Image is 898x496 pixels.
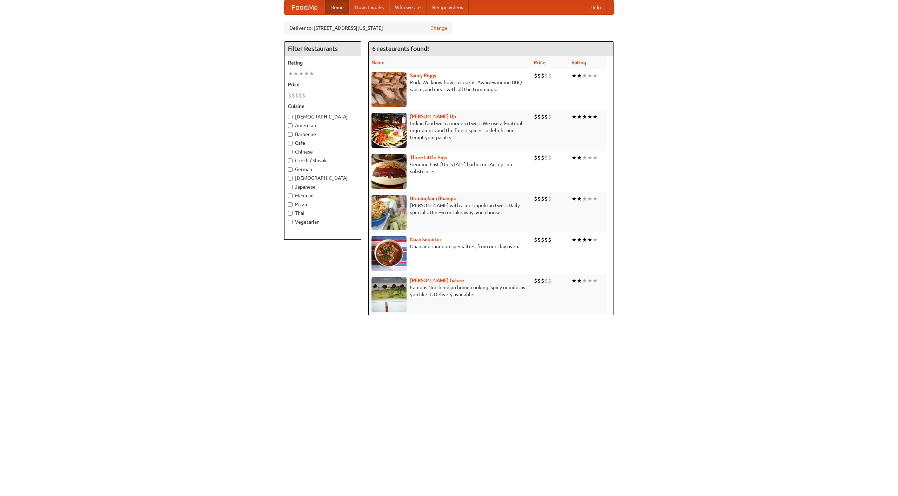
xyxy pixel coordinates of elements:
[372,45,429,52] ng-pluralize: 6 restaurants found!
[585,0,607,14] a: Help
[371,60,384,65] a: Name
[587,72,592,80] li: ★
[288,70,293,77] li: ★
[410,114,456,119] a: [PERSON_NAME] Up
[427,0,469,14] a: Recipe videos
[410,73,436,78] a: Saucy Piggy
[537,277,541,285] li: $
[577,154,582,162] li: ★
[371,120,528,141] p: Indian food with a modern twist. We use all-natural ingredients and the finest spices to delight ...
[544,236,548,244] li: $
[293,70,299,77] li: ★
[548,236,551,244] li: $
[534,72,537,80] li: $
[288,166,357,173] label: German
[544,277,548,285] li: $
[544,113,548,121] li: $
[410,155,447,160] b: Three Little Pigs
[371,161,528,175] p: Genuine East [US_STATE] barbecue. Accept no substitutes!
[541,113,544,121] li: $
[288,59,357,66] h5: Rating
[548,113,551,121] li: $
[548,277,551,285] li: $
[291,91,295,99] li: $
[534,60,545,65] a: Price
[288,141,293,145] input: Cafe
[587,113,592,121] li: ★
[288,157,357,164] label: Czech / Slovak
[302,91,306,99] li: $
[410,278,464,283] a: [PERSON_NAME] Galore
[537,195,541,203] li: $
[587,195,592,203] li: ★
[288,91,291,99] li: $
[288,122,357,129] label: American
[577,72,582,80] li: ★
[537,113,541,121] li: $
[592,72,598,80] li: ★
[288,132,293,137] input: Barbecue
[582,277,587,285] li: ★
[577,113,582,121] li: ★
[288,123,293,128] input: American
[325,0,349,14] a: Home
[577,236,582,244] li: ★
[288,81,357,88] h5: Price
[571,154,577,162] li: ★
[592,236,598,244] li: ★
[541,236,544,244] li: $
[592,277,598,285] li: ★
[410,196,456,201] b: Birmingham Bhangra
[571,236,577,244] li: ★
[371,195,407,230] img: bhangra.jpg
[582,113,587,121] li: ★
[371,79,528,93] p: Pork. We know how to cook it. Award-winning BBQ sauce, and meat with all the trimmings.
[544,154,548,162] li: $
[410,237,441,242] a: Naan Sequitur
[288,103,357,110] h5: Cuisine
[371,113,407,148] img: curryup.jpg
[571,72,577,80] li: ★
[288,176,293,181] input: [DEMOGRAPHIC_DATA]
[548,195,551,203] li: $
[349,0,389,14] a: How it works
[309,70,314,77] li: ★
[582,72,587,80] li: ★
[288,148,357,155] label: Chinese
[288,150,293,154] input: Chinese
[537,236,541,244] li: $
[288,201,357,208] label: Pizza
[304,70,309,77] li: ★
[371,277,407,312] img: currygalore.jpg
[288,183,357,190] label: Japanese
[537,154,541,162] li: $
[288,211,293,216] input: Thai
[288,158,293,163] input: Czech / Slovak
[592,113,598,121] li: ★
[534,236,537,244] li: $
[288,210,357,217] label: Thai
[288,192,357,199] label: Mexican
[284,0,325,14] a: FoodMe
[587,236,592,244] li: ★
[430,25,447,32] a: Change
[592,154,598,162] li: ★
[299,91,302,99] li: $
[288,167,293,172] input: German
[582,236,587,244] li: ★
[295,91,299,99] li: $
[371,236,407,271] img: naansequitur.jpg
[288,140,357,147] label: Cafe
[541,154,544,162] li: $
[577,277,582,285] li: ★
[541,195,544,203] li: $
[288,115,293,119] input: [DEMOGRAPHIC_DATA]
[534,195,537,203] li: $
[582,195,587,203] li: ★
[571,277,577,285] li: ★
[577,195,582,203] li: ★
[534,154,537,162] li: $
